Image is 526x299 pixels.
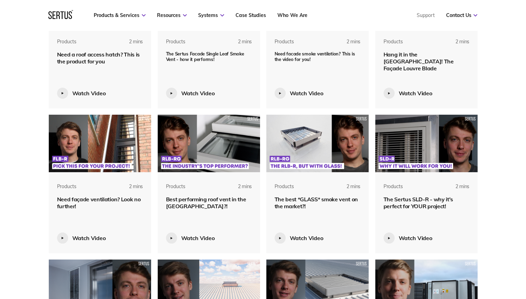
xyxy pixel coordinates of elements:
div: 2 mins [332,183,360,196]
a: Systems [198,12,224,18]
a: Resources [157,12,187,18]
div: Watch Video [290,235,323,241]
span: The Sertus SLD-R - why it's perfect for YOUR project! [384,196,453,210]
div: 2 mins [114,38,143,51]
div: Watch Video [181,235,215,241]
div: Products [166,183,185,190]
div: Watch Video [399,235,432,241]
iframe: Chat Widget [402,219,526,299]
span: Hang it in the [GEOGRAPHIC_DATA]! The Façade Louvre Blade [384,51,454,72]
div: Products [384,38,403,45]
div: Products [275,183,294,190]
div: Products [275,38,294,45]
a: Support [416,12,434,18]
a: Contact Us [446,12,477,18]
a: Case Studies [236,12,266,18]
div: 2 mins [441,38,469,51]
div: 2 mins [114,183,143,196]
a: Products & Services [94,12,146,18]
span: Need façade ventilation? Look no further! [57,196,141,210]
span: The Sertus Facade Single Leaf Smoke Vent - how it performs! [166,51,244,62]
div: Products [384,183,403,190]
div: 2 mins [332,38,360,51]
div: 2 mins [441,183,469,196]
div: Watch Video [399,90,432,97]
div: Products [57,183,76,190]
div: Products [166,38,185,45]
div: Watch Video [290,90,323,97]
div: Watch Video [181,90,215,97]
span: Need a roof access hatch? This is the product for you [57,51,140,65]
span: Need facade smoke ventilation? This is the video for you! [275,51,355,62]
div: 2 mins [223,183,252,196]
div: Watch Video [72,235,106,241]
div: Watch Video [72,90,106,97]
div: Products [57,38,76,45]
a: Who We Are [277,12,307,18]
span: The best *GLASS* smoke vent on the market?! [275,196,358,210]
span: Best performing roof vent in the [GEOGRAPHIC_DATA]?! [166,196,246,210]
div: 2 mins [223,38,252,51]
